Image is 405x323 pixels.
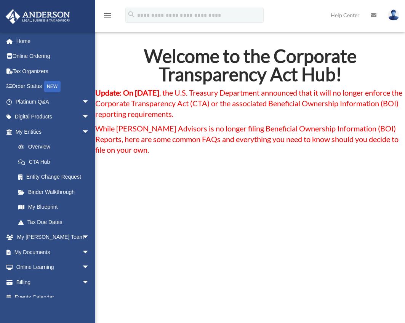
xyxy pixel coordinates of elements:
a: Binder Walkthrough [11,184,101,200]
a: My [PERSON_NAME] Teamarrow_drop_down [5,230,101,245]
h2: Welcome to the Corporate Transparency Act Hub! [95,47,405,87]
span: While [PERSON_NAME] Advisors is no longer filing Beneficial Ownership Information (BOI) Reports, ... [95,124,399,154]
span: arrow_drop_down [82,260,97,275]
img: User Pic [388,10,399,21]
a: Overview [11,139,101,155]
i: menu [103,11,112,20]
a: Online Learningarrow_drop_down [5,260,101,275]
span: arrow_drop_down [82,109,97,125]
span: arrow_drop_down [82,245,97,260]
a: Tax Due Dates [11,214,101,230]
a: My Entitiesarrow_drop_down [5,124,101,139]
span: arrow_drop_down [82,94,97,110]
a: Online Ordering [5,49,101,64]
span: arrow_drop_down [82,230,97,245]
span: arrow_drop_down [82,124,97,140]
iframe: Corporate Transparency Act Shocker: Treasury Announces Major Updates! [126,168,374,307]
a: Digital Productsarrow_drop_down [5,109,101,125]
a: Platinum Q&Aarrow_drop_down [5,94,101,109]
img: Anderson Advisors Platinum Portal [3,9,72,24]
a: Tax Organizers [5,64,101,79]
a: Entity Change Request [11,169,101,185]
a: Events Calendar [5,290,101,305]
a: My Documentsarrow_drop_down [5,245,101,260]
span: , the U.S. Treasury Department announced that it will no longer enforce the Corporate Transparenc... [95,88,402,118]
a: menu [103,13,112,20]
a: Billingarrow_drop_down [5,275,101,290]
a: My Blueprint [11,200,101,215]
div: NEW [44,81,61,92]
strong: Update: On [DATE] [95,88,159,97]
i: search [127,10,136,19]
a: Order StatusNEW [5,79,101,94]
span: arrow_drop_down [82,275,97,290]
a: CTA Hub [11,154,97,169]
a: Home [5,34,101,49]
